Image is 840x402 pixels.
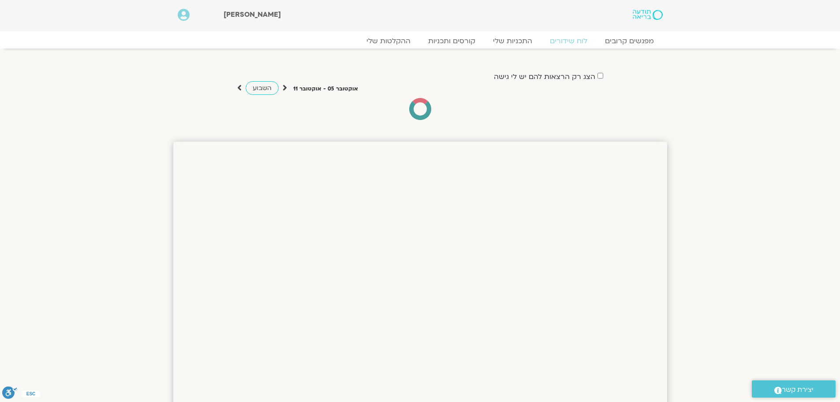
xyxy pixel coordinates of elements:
span: יצירת קשר [782,384,814,396]
a: השבוע [246,81,279,95]
a: קורסים ותכניות [419,37,484,45]
span: [PERSON_NAME] [224,10,281,19]
p: אוקטובר 05 - אוקטובר 11 [293,84,358,94]
label: הצג רק הרצאות להם יש לי גישה [494,73,595,81]
nav: Menu [178,37,663,45]
a: מפגשים קרובים [596,37,663,45]
span: השבוע [253,84,272,92]
a: יצירת קשר [752,380,836,398]
a: ההקלטות שלי [358,37,419,45]
a: התכניות שלי [484,37,541,45]
a: לוח שידורים [541,37,596,45]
